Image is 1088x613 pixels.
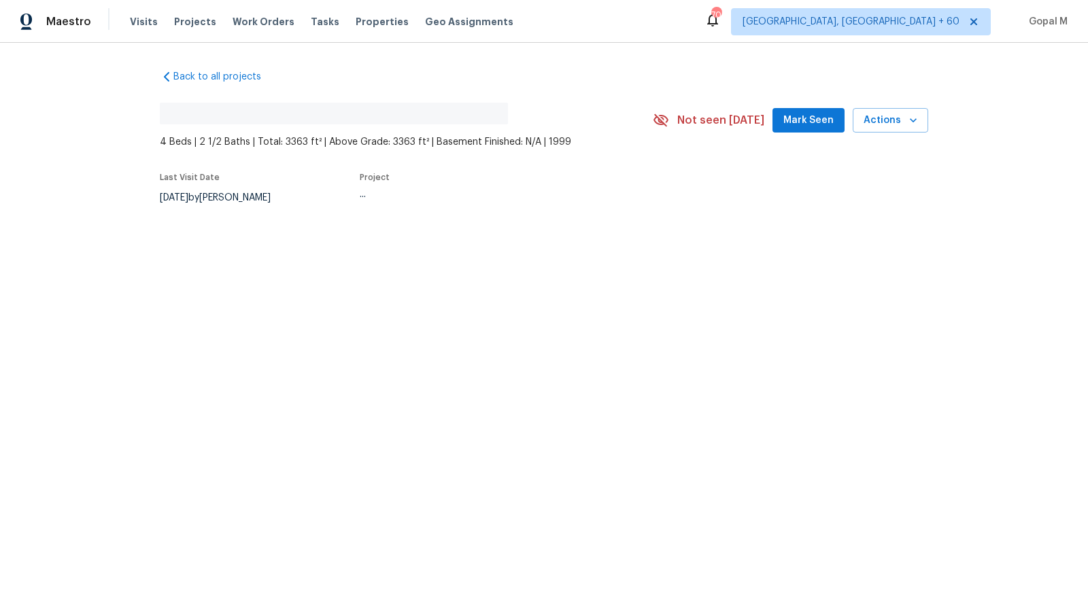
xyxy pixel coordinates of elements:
[864,112,917,129] span: Actions
[772,108,845,133] button: Mark Seen
[174,15,216,29] span: Projects
[360,173,390,181] span: Project
[130,15,158,29] span: Visits
[677,113,764,127] span: Not seen [DATE]
[743,15,959,29] span: [GEOGRAPHIC_DATA], [GEOGRAPHIC_DATA] + 60
[711,8,721,22] div: 705
[160,135,653,149] span: 4 Beds | 2 1/2 Baths | Total: 3363 ft² | Above Grade: 3363 ft² | Basement Finished: N/A | 1999
[853,108,928,133] button: Actions
[233,15,294,29] span: Work Orders
[160,70,290,84] a: Back to all projects
[160,173,220,181] span: Last Visit Date
[160,190,287,206] div: by [PERSON_NAME]
[46,15,91,29] span: Maestro
[783,112,834,129] span: Mark Seen
[356,15,409,29] span: Properties
[360,190,621,199] div: ...
[425,15,513,29] span: Geo Assignments
[160,193,188,203] span: [DATE]
[1023,15,1068,29] span: Gopal M
[311,17,339,27] span: Tasks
